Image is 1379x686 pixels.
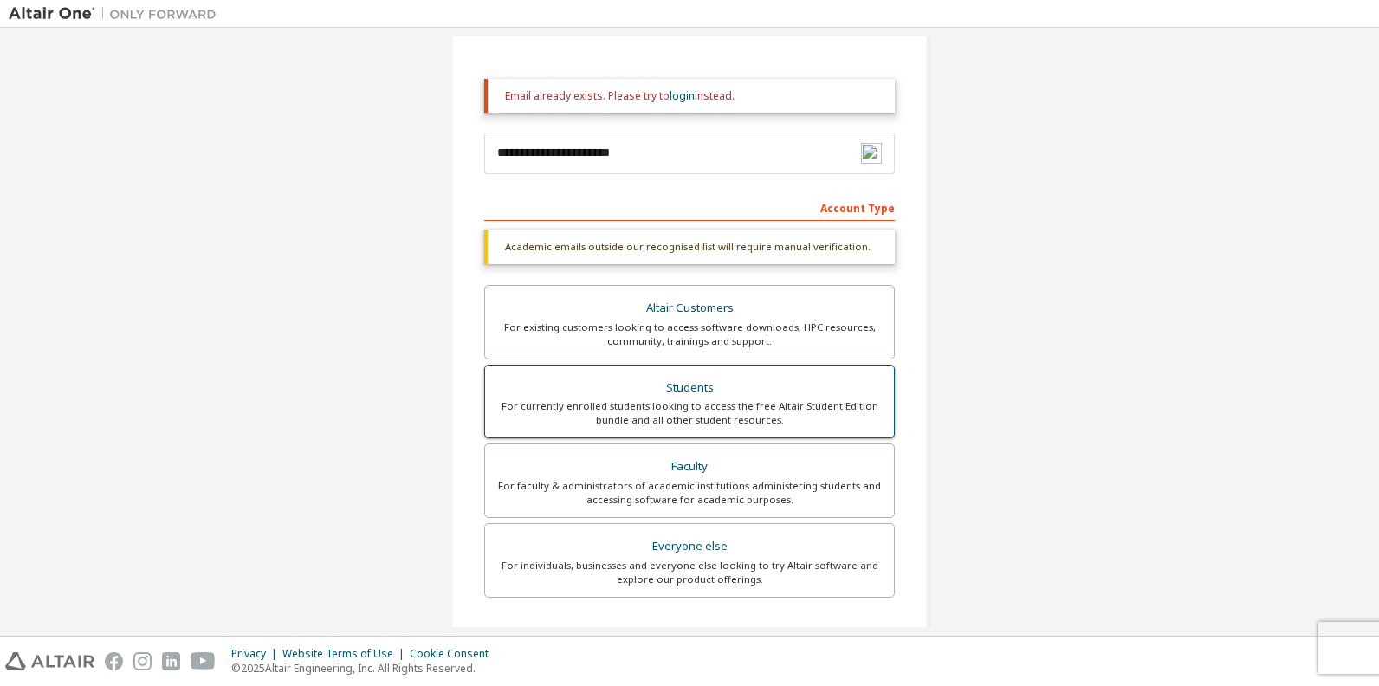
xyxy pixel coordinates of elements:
a: login [670,88,695,103]
div: For existing customers looking to access software downloads, HPC resources, community, trainings ... [495,320,884,348]
img: npw-badge-icon-locked.svg [861,143,882,164]
div: For individuals, businesses and everyone else looking to try Altair software and explore our prod... [495,559,884,586]
div: Students [495,376,884,400]
div: Your Profile [484,624,895,651]
img: Altair One [9,5,225,23]
img: linkedin.svg [162,652,180,670]
div: For faculty & administrators of academic institutions administering students and accessing softwa... [495,479,884,507]
p: © 2025 Altair Engineering, Inc. All Rights Reserved. [231,661,499,676]
div: Cookie Consent [410,647,499,661]
div: Website Terms of Use [282,647,410,661]
div: Everyone else [495,534,884,559]
div: Email already exists. Please try to instead. [505,89,881,103]
div: For currently enrolled students looking to access the free Altair Student Edition bundle and all ... [495,399,884,427]
div: Faculty [495,455,884,479]
img: facebook.svg [105,652,123,670]
div: Academic emails outside our recognised list will require manual verification. [484,230,895,264]
div: Altair Customers [495,296,884,320]
img: altair_logo.svg [5,652,94,670]
div: Account Type [484,193,895,221]
img: instagram.svg [133,652,152,670]
img: youtube.svg [191,652,216,670]
div: Privacy [231,647,282,661]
